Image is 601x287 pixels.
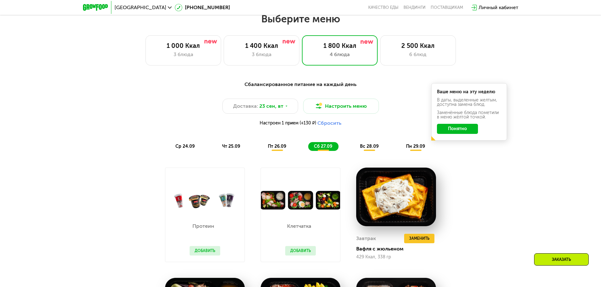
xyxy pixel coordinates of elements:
span: пт 26.09 [268,144,286,149]
p: Клетчатка [285,224,313,229]
div: 1 000 Ккал [152,42,215,49]
div: 1 400 Ккал [230,42,293,49]
span: Заменить [409,235,429,242]
div: 3 блюда [230,51,293,58]
div: Ваше меню на эту неделю [437,90,501,94]
div: поставщикам [431,5,463,10]
button: Сбросить [317,120,341,126]
div: Вафля с жюльеном [356,246,441,252]
div: 2 500 Ккал [387,42,449,49]
div: 429 Ккал, 338 гр [356,255,436,260]
button: Добавить [190,246,220,255]
a: Вендинги [404,5,426,10]
span: Настроен 1 прием (+130 ₽) [260,121,316,125]
div: 6 блюд [387,51,449,58]
a: [PHONE_NUMBER] [175,4,230,11]
span: чт 25.09 [222,144,240,149]
button: Добавить [285,246,316,255]
span: 23 сен, вт [259,102,283,110]
span: сб 27.09 [314,144,332,149]
button: Заменить [404,234,434,243]
div: 4 блюда [309,51,371,58]
a: Качество еды [368,5,398,10]
div: В даты, выделенные желтым, доступна замена блюд. [437,98,501,107]
span: ср 24.09 [175,144,195,149]
p: Протеин [190,224,217,229]
div: Сбалансированное питание на каждый день [114,81,487,89]
div: Заменённые блюда пометили в меню жёлтой точкой. [437,111,501,119]
span: вс 28.09 [360,144,379,149]
div: Завтрак [356,234,376,243]
div: Заказать [534,253,589,266]
button: Настроить меню [303,99,379,114]
span: пн 29.09 [406,144,425,149]
div: 3 блюда [152,51,215,58]
h2: Выберите меню [20,13,581,25]
span: [GEOGRAPHIC_DATA] [115,5,166,10]
div: 1 800 Ккал [309,42,371,49]
div: Личный кабинет [479,4,518,11]
button: Понятно [437,124,478,134]
span: Доставка: [233,102,258,110]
